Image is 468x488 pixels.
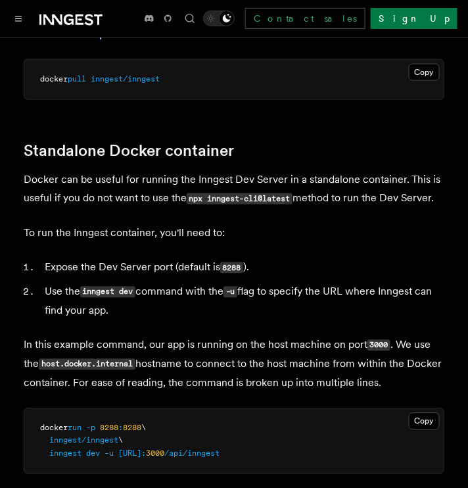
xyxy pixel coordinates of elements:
[100,424,118,433] span: 8288
[203,11,235,26] button: Toggle dark mode
[118,424,123,433] span: :
[245,8,365,29] a: Contact sales
[187,193,292,205] code: npx inngest-cli@latest
[146,449,164,458] span: 3000
[141,424,146,433] span: \
[371,8,457,29] a: Sign Up
[223,287,237,298] code: -u
[24,171,444,208] p: Docker can be useful for running the Inngest Dev Server in a standalone container. This is useful...
[220,262,243,274] code: 8288
[49,436,118,445] span: inngest/inngest
[68,424,82,433] span: run
[11,11,26,26] button: Toggle navigation
[39,359,135,370] code: host.docker.internal
[86,424,95,433] span: -p
[68,74,86,84] span: pull
[24,336,444,393] p: In this example command, our app is running on the host machine on port . We use the hostname to ...
[409,64,440,81] button: Copy
[41,283,444,320] li: Use the command with the flag to specify the URL where Inngest can find your app.
[49,449,82,458] span: inngest
[91,74,160,84] span: inngest/inngest
[40,74,68,84] span: docker
[24,224,444,243] p: To run the Inngest container, you'll need to:
[80,287,135,298] code: inngest dev
[24,142,234,160] a: Standalone Docker container
[409,413,440,430] button: Copy
[86,449,100,458] span: dev
[182,11,198,26] button: Find something...
[40,424,68,433] span: docker
[367,340,390,351] code: 3000
[164,449,220,458] span: /api/inngest
[41,258,444,278] li: Expose the Dev Server port (default is ).
[123,424,141,433] span: 8288
[118,436,123,445] span: \
[118,449,146,458] span: [URL]:
[105,449,114,458] span: -u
